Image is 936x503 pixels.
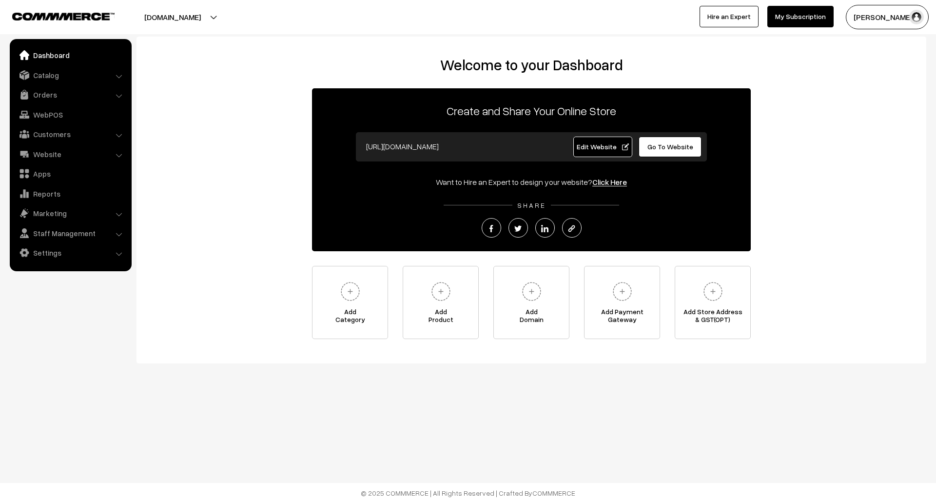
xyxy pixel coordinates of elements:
[428,278,454,305] img: plus.svg
[12,46,128,64] a: Dashboard
[312,266,388,339] a: AddCategory
[337,278,364,305] img: plus.svg
[675,308,750,327] span: Add Store Address & GST(OPT)
[403,266,479,339] a: AddProduct
[12,145,128,163] a: Website
[577,142,629,151] span: Edit Website
[403,308,478,327] span: Add Product
[518,278,545,305] img: plus.svg
[312,102,751,120] p: Create and Share Your Online Store
[592,177,627,187] a: Click Here
[12,125,128,143] a: Customers
[12,165,128,182] a: Apps
[12,224,128,242] a: Staff Management
[12,66,128,84] a: Catalog
[12,244,128,262] a: Settings
[12,10,97,21] a: COMMMERCE
[700,278,726,305] img: plus.svg
[12,204,128,222] a: Marketing
[146,56,916,74] h2: Welcome to your Dashboard
[312,308,388,327] span: Add Category
[493,266,569,339] a: AddDomain
[584,266,660,339] a: Add PaymentGateway
[909,10,924,24] img: user
[12,86,128,103] a: Orders
[639,137,702,157] a: Go To Website
[700,6,759,27] a: Hire an Expert
[12,106,128,123] a: WebPOS
[846,5,929,29] button: [PERSON_NAME]…
[767,6,834,27] a: My Subscription
[609,278,636,305] img: plus.svg
[512,201,551,209] span: SHARE
[494,308,569,327] span: Add Domain
[12,185,128,202] a: Reports
[585,308,660,327] span: Add Payment Gateway
[12,13,115,20] img: COMMMERCE
[312,176,751,188] div: Want to Hire an Expert to design your website?
[675,266,751,339] a: Add Store Address& GST(OPT)
[647,142,693,151] span: Go To Website
[573,137,633,157] a: Edit Website
[110,5,235,29] button: [DOMAIN_NAME]
[532,489,575,497] a: COMMMERCE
